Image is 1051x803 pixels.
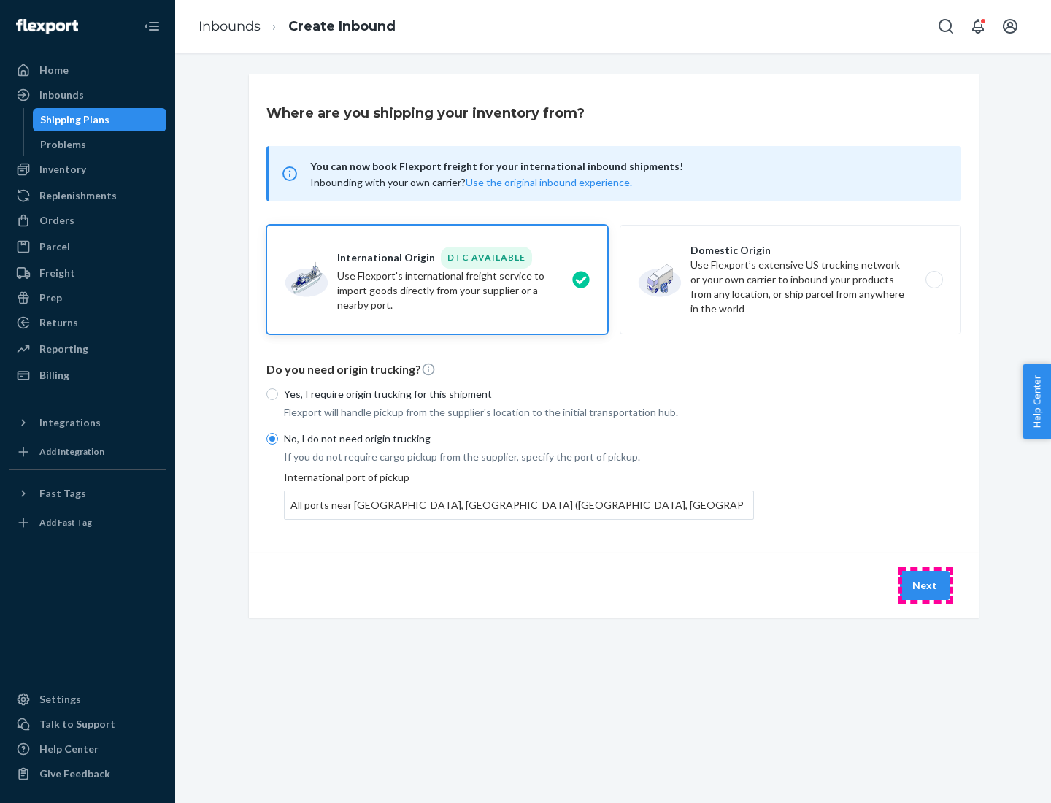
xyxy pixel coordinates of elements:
[9,337,166,361] a: Reporting
[199,18,261,34] a: Inbounds
[9,364,166,387] a: Billing
[466,175,632,190] button: Use the original inbound experience.
[9,411,166,434] button: Integrations
[9,688,166,711] a: Settings
[1023,364,1051,439] button: Help Center
[39,742,99,756] div: Help Center
[9,261,166,285] a: Freight
[137,12,166,41] button: Close Navigation
[9,311,166,334] a: Returns
[33,108,167,131] a: Shipping Plans
[9,440,166,464] a: Add Integration
[284,431,754,446] p: No, I do not need origin trucking
[9,286,166,310] a: Prep
[39,239,70,254] div: Parcel
[39,692,81,707] div: Settings
[39,368,69,383] div: Billing
[16,19,78,34] img: Flexport logo
[9,712,166,736] a: Talk to Support
[284,450,754,464] p: If you do not require cargo pickup from the supplier, specify the port of pickup.
[284,470,754,520] div: International port of pickup
[39,516,92,529] div: Add Fast Tag
[266,361,961,378] p: Do you need origin trucking?
[9,83,166,107] a: Inbounds
[310,158,944,175] span: You can now book Flexport freight for your international inbound shipments!
[9,158,166,181] a: Inventory
[931,12,960,41] button: Open Search Box
[33,133,167,156] a: Problems
[39,315,78,330] div: Returns
[9,209,166,232] a: Orders
[284,387,754,401] p: Yes, I require origin trucking for this shipment
[40,112,109,127] div: Shipping Plans
[9,482,166,505] button: Fast Tags
[39,445,104,458] div: Add Integration
[39,63,69,77] div: Home
[40,137,86,152] div: Problems
[310,176,632,188] span: Inbounding with your own carrier?
[288,18,396,34] a: Create Inbound
[39,766,110,781] div: Give Feedback
[39,266,75,280] div: Freight
[9,737,166,761] a: Help Center
[9,235,166,258] a: Parcel
[39,188,117,203] div: Replenishments
[284,405,754,420] p: Flexport will handle pickup from the supplier's location to the initial transportation hub.
[187,5,407,48] ol: breadcrumbs
[39,88,84,102] div: Inbounds
[9,58,166,82] a: Home
[39,717,115,731] div: Talk to Support
[39,162,86,177] div: Inventory
[39,342,88,356] div: Reporting
[9,511,166,534] a: Add Fast Tag
[266,104,585,123] h3: Where are you shipping your inventory from?
[900,571,950,600] button: Next
[39,213,74,228] div: Orders
[39,291,62,305] div: Prep
[266,388,278,400] input: Yes, I require origin trucking for this shipment
[266,433,278,445] input: No, I do not need origin trucking
[39,486,86,501] div: Fast Tags
[39,415,101,430] div: Integrations
[9,762,166,785] button: Give Feedback
[9,184,166,207] a: Replenishments
[963,12,993,41] button: Open notifications
[996,12,1025,41] button: Open account menu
